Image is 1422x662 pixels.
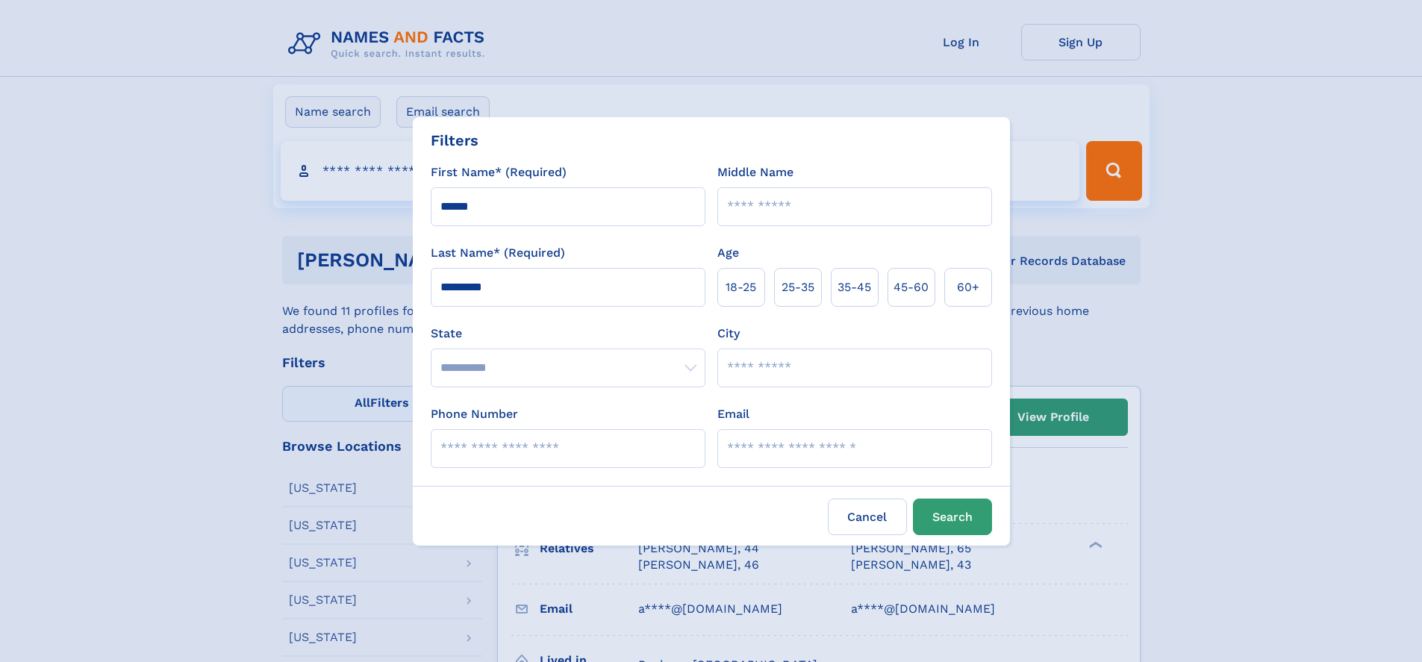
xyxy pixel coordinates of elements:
[717,163,793,181] label: Middle Name
[431,163,567,181] label: First Name* (Required)
[726,278,756,296] span: 18‑25
[431,129,478,152] div: Filters
[913,499,992,535] button: Search
[838,278,871,296] span: 35‑45
[717,325,740,343] label: City
[717,244,739,262] label: Age
[431,405,518,423] label: Phone Number
[957,278,979,296] span: 60+
[717,405,749,423] label: Email
[894,278,929,296] span: 45‑60
[431,325,705,343] label: State
[782,278,814,296] span: 25‑35
[828,499,907,535] label: Cancel
[431,244,565,262] label: Last Name* (Required)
